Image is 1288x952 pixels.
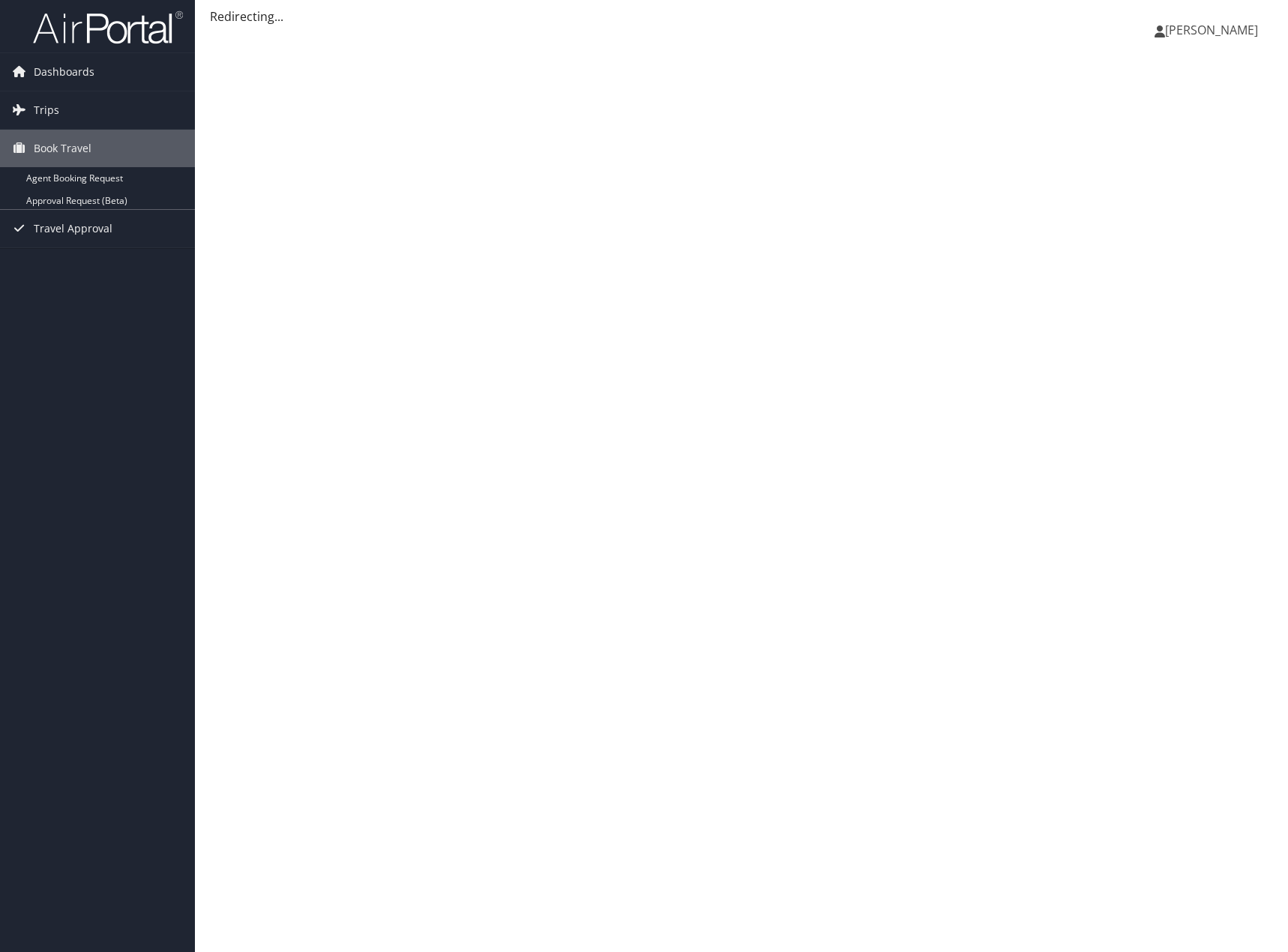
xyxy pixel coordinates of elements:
span: Trips [34,91,59,129]
span: [PERSON_NAME] [1165,22,1258,38]
a: [PERSON_NAME] [1155,7,1273,52]
span: Book Travel [34,130,91,167]
span: Dashboards [34,53,94,91]
img: airportal-logo.png [33,10,183,45]
div: Redirecting... [210,7,1273,25]
span: Travel Approval [34,210,112,247]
